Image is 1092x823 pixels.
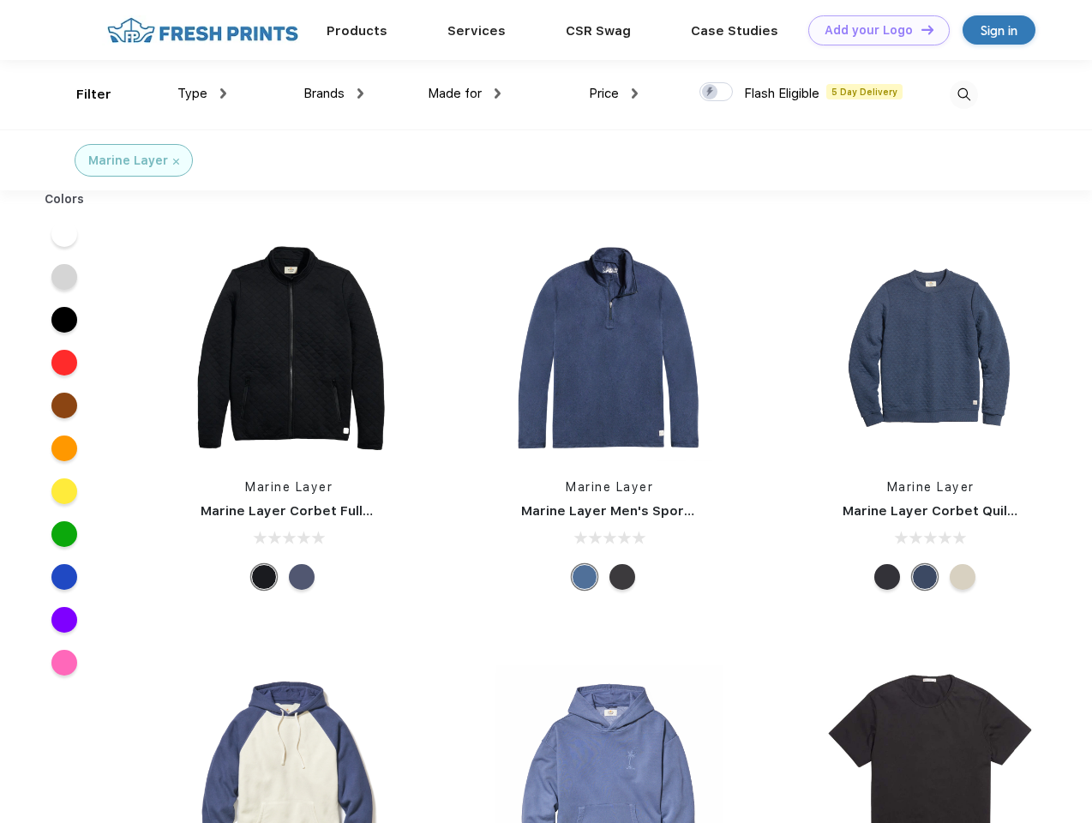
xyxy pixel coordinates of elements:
div: Navy [289,564,315,590]
img: func=resize&h=266 [175,233,403,461]
a: Marine Layer Corbet Full-Zip Jacket [201,503,438,519]
span: Type [177,86,207,101]
a: Sign in [963,15,1035,45]
img: dropdown.png [220,88,226,99]
div: Filter [76,85,111,105]
a: Marine Layer Men's Sport Quarter Zip [521,503,770,519]
a: Products [327,23,387,39]
img: DT [921,25,933,34]
a: Marine Layer [245,480,333,494]
div: Charcoal [609,564,635,590]
div: Colors [32,190,98,208]
div: Deep Denim [572,564,597,590]
img: filter_cancel.svg [173,159,179,165]
span: Flash Eligible [744,86,819,101]
span: 5 Day Delivery [826,84,903,99]
div: Navy Heather [912,564,938,590]
img: func=resize&h=266 [495,233,723,461]
span: Price [589,86,619,101]
div: Oat Heather [950,564,975,590]
img: dropdown.png [357,88,363,99]
a: Services [447,23,506,39]
a: Marine Layer [566,480,653,494]
span: Brands [303,86,345,101]
img: dropdown.png [632,88,638,99]
div: Marine Layer [88,152,168,170]
div: Sign in [981,21,1017,40]
div: Black [251,564,277,590]
a: CSR Swag [566,23,631,39]
img: dropdown.png [495,88,501,99]
div: Add your Logo [825,23,913,38]
img: desktop_search.svg [950,81,978,109]
img: func=resize&h=266 [817,233,1045,461]
a: Marine Layer [887,480,975,494]
div: Charcoal [874,564,900,590]
img: fo%20logo%202.webp [102,15,303,45]
span: Made for [428,86,482,101]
